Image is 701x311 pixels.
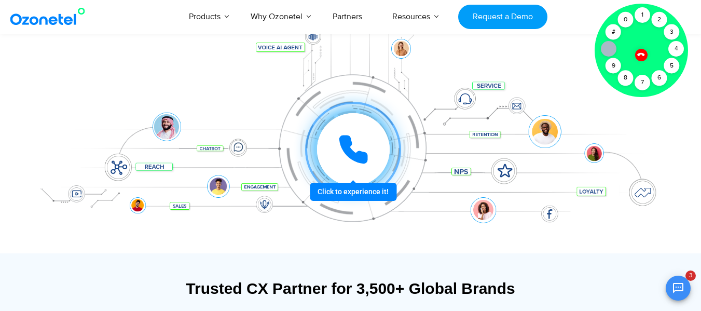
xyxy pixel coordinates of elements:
span: 3 [685,271,696,281]
a: Request a Demo [458,5,547,29]
div: Trusted CX Partner for 3,500+ Global Brands [32,279,670,298]
div: 7 [635,75,650,90]
div: 9 [606,58,621,74]
div: 2 [652,12,667,28]
div: 1 [635,7,650,23]
div: # [606,24,621,40]
div: 4 [668,41,684,57]
button: Open chat [666,276,691,301]
div: 0 [618,12,634,28]
div: 3 [664,24,680,40]
div: 6 [652,70,667,86]
div: 5 [664,58,680,74]
div: 8 [618,70,634,86]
